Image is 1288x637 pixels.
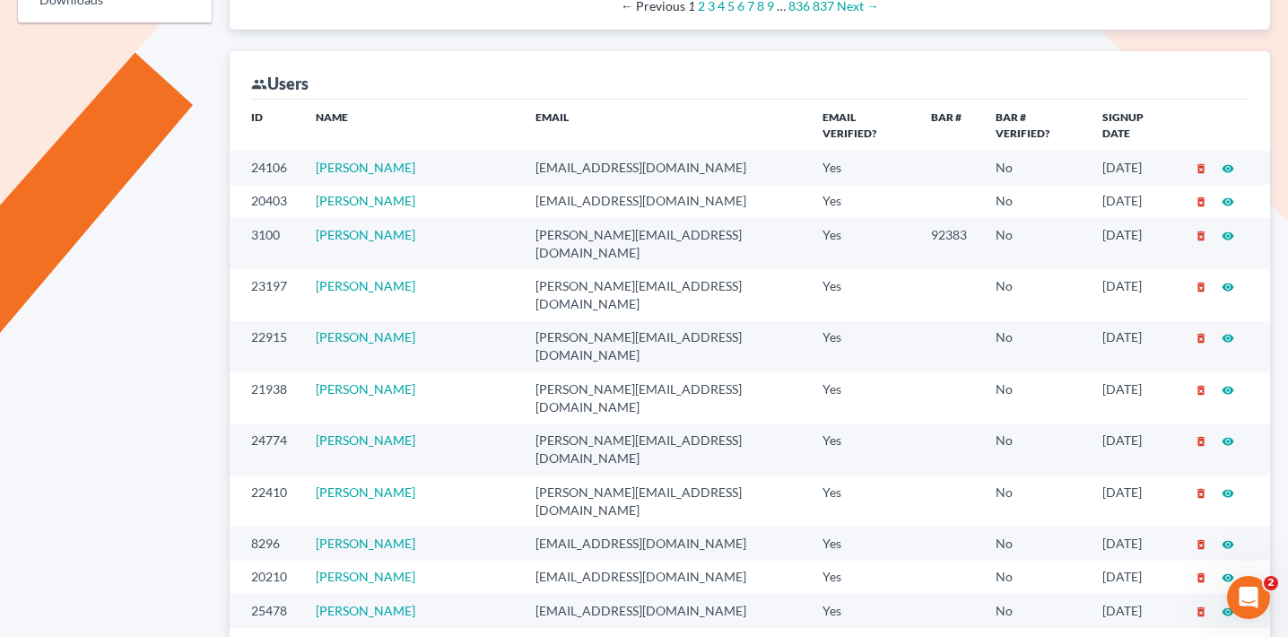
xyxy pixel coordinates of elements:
[981,100,1088,151] th: Bar # Verified?
[1222,278,1234,293] a: visibility
[521,527,809,560] td: [EMAIL_ADDRESS][DOMAIN_NAME]
[316,569,415,584] a: [PERSON_NAME]
[1222,572,1234,584] i: visibility
[981,424,1088,476] td: No
[808,527,917,560] td: Yes
[1195,606,1207,618] i: delete_forever
[230,151,301,184] td: 24106
[316,381,415,397] a: [PERSON_NAME]
[1088,424,1180,476] td: [DATE]
[808,185,917,218] td: Yes
[1195,162,1207,175] i: delete_forever
[230,594,301,627] td: 25478
[521,594,809,627] td: [EMAIL_ADDRESS][DOMAIN_NAME]
[1222,384,1234,397] i: visibility
[1222,281,1234,293] i: visibility
[251,76,267,92] i: group
[1222,196,1234,208] i: visibility
[981,321,1088,372] td: No
[521,218,809,269] td: [PERSON_NAME][EMAIL_ADDRESS][DOMAIN_NAME]
[1195,196,1207,208] i: delete_forever
[1195,193,1207,208] a: delete_forever
[808,151,917,184] td: Yes
[981,476,1088,527] td: No
[316,536,415,551] a: [PERSON_NAME]
[981,151,1088,184] td: No
[1195,435,1207,448] i: delete_forever
[1195,329,1207,345] a: delete_forever
[230,424,301,476] td: 24774
[808,476,917,527] td: Yes
[1088,269,1180,320] td: [DATE]
[1088,527,1180,560] td: [DATE]
[917,100,981,151] th: Bar #
[808,269,917,320] td: Yes
[230,321,301,372] td: 22915
[1222,329,1234,345] a: visibility
[230,185,301,218] td: 20403
[981,594,1088,627] td: No
[1088,100,1180,151] th: Signup Date
[521,561,809,594] td: [EMAIL_ADDRESS][DOMAIN_NAME]
[1195,432,1207,448] a: delete_forever
[1222,603,1234,618] a: visibility
[521,185,809,218] td: [EMAIL_ADDRESS][DOMAIN_NAME]
[1195,572,1207,584] i: delete_forever
[1088,151,1180,184] td: [DATE]
[1222,432,1234,448] a: visibility
[1195,332,1207,345] i: delete_forever
[316,603,415,618] a: [PERSON_NAME]
[808,424,917,476] td: Yes
[316,193,415,208] a: [PERSON_NAME]
[1195,227,1207,242] a: delete_forever
[1222,484,1234,500] a: visibility
[1222,230,1234,242] i: visibility
[1088,594,1180,627] td: [DATE]
[1195,281,1207,293] i: delete_forever
[1088,561,1180,594] td: [DATE]
[316,227,415,242] a: [PERSON_NAME]
[981,372,1088,423] td: No
[1222,160,1234,175] a: visibility
[316,484,415,500] a: [PERSON_NAME]
[1222,162,1234,175] i: visibility
[808,100,917,151] th: Email Verified?
[1222,381,1234,397] a: visibility
[1088,372,1180,423] td: [DATE]
[230,527,301,560] td: 8296
[1222,332,1234,345] i: visibility
[1222,487,1234,500] i: visibility
[1195,569,1207,584] a: delete_forever
[808,218,917,269] td: Yes
[808,321,917,372] td: Yes
[1222,227,1234,242] a: visibility
[521,100,809,151] th: Email
[521,476,809,527] td: [PERSON_NAME][EMAIL_ADDRESS][DOMAIN_NAME]
[316,160,415,175] a: [PERSON_NAME]
[1088,218,1180,269] td: [DATE]
[230,476,301,527] td: 22410
[521,372,809,423] td: [PERSON_NAME][EMAIL_ADDRESS][DOMAIN_NAME]
[521,269,809,320] td: [PERSON_NAME][EMAIL_ADDRESS][DOMAIN_NAME]
[316,432,415,448] a: [PERSON_NAME]
[808,561,917,594] td: Yes
[1195,487,1207,500] i: delete_forever
[1222,435,1234,448] i: visibility
[521,424,809,476] td: [PERSON_NAME][EMAIL_ADDRESS][DOMAIN_NAME]
[1227,576,1270,619] iframe: Intercom live chat
[917,218,981,269] td: 92383
[316,278,415,293] a: [PERSON_NAME]
[1222,538,1234,551] i: visibility
[1264,576,1278,590] span: 2
[521,151,809,184] td: [EMAIL_ADDRESS][DOMAIN_NAME]
[981,185,1088,218] td: No
[1195,160,1207,175] a: delete_forever
[1222,569,1234,584] a: visibility
[1195,536,1207,551] a: delete_forever
[1195,538,1207,551] i: delete_forever
[230,100,301,151] th: ID
[251,73,309,94] div: Users
[981,269,1088,320] td: No
[808,594,917,627] td: Yes
[1195,381,1207,397] a: delete_forever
